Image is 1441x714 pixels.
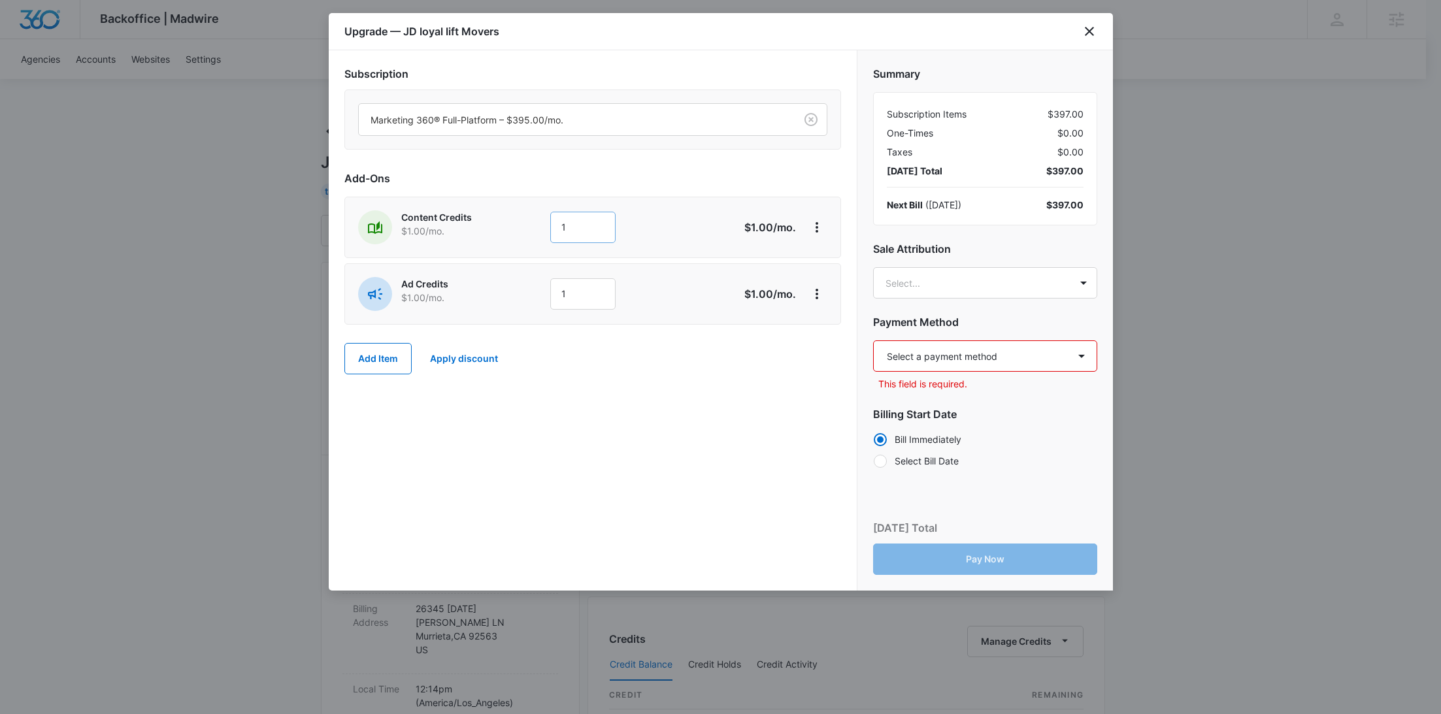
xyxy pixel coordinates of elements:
[887,199,923,210] span: Next Bill
[806,284,827,304] button: View More
[887,107,1084,121] div: $397.00
[401,277,514,291] p: Ad Credits
[401,210,514,224] p: Content Credits
[873,314,1097,330] h2: Payment Method
[735,286,796,302] p: $1.00
[873,520,937,536] p: [DATE] Total
[1082,24,1097,39] button: close
[401,291,514,304] p: $1.00 /mo.
[801,109,821,130] button: Clear
[887,164,942,178] span: [DATE] Total
[773,287,796,300] span: /mo.
[344,170,841,186] h2: Add-Ons
[1057,145,1084,159] span: $0.00
[1046,164,1084,178] span: $397.00
[873,66,1097,82] h2: Summary
[773,221,796,234] span: /mo.
[806,217,827,238] button: View More
[873,241,1097,257] h2: Sale Attribution
[1046,198,1084,212] div: $397.00
[873,454,1097,468] label: Select Bill Date
[887,126,933,140] span: One-Times
[417,343,511,374] button: Apply discount
[887,145,912,159] span: Taxes
[887,126,1084,140] div: $0.00
[887,198,961,212] div: ( [DATE] )
[873,432,1097,446] label: Bill Immediately
[887,107,967,121] span: Subscription Items
[873,406,1097,422] h2: Billing Start Date
[878,377,1097,391] p: This field is required.
[344,343,412,374] button: Add Item
[550,278,616,310] input: 1
[550,212,616,243] input: 1
[344,66,841,82] h2: Subscription
[735,219,796,235] p: $1.00
[344,24,499,39] h1: Upgrade — JD loyal lift Movers
[401,224,514,238] p: $1.00 /mo.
